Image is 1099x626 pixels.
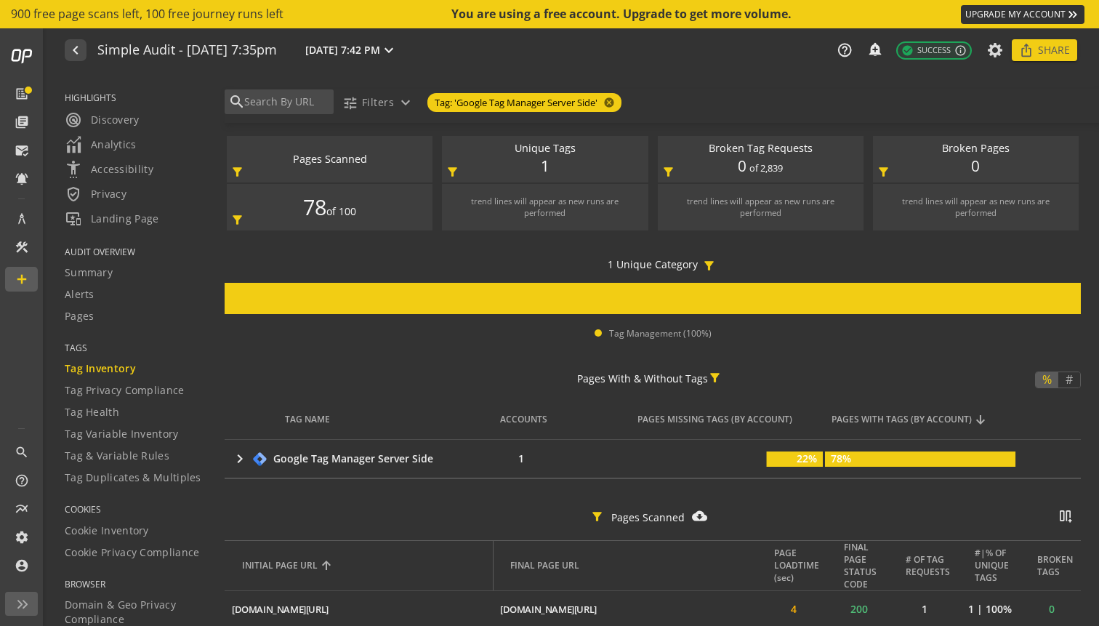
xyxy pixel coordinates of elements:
[672,196,849,219] div: trend lines will appear as new runs are performed
[1019,43,1034,57] mat-icon: ios_share
[242,559,481,571] div: INITIAL PAGE URL
[302,41,400,60] button: [DATE] 7:42 PM
[65,210,159,228] span: Landing Page
[560,413,805,425] div: PAGES MISSING TAGS (BY ACCOUNT)
[456,196,633,219] div: trend lines will appear as new runs are performed
[487,440,567,478] td: 1
[661,165,675,179] mat-icon: filter_alt
[15,240,29,254] mat-icon: construction
[449,141,640,156] div: Unique Tags
[541,156,549,177] span: 1
[608,257,698,272] div: 1 Unique Category
[234,152,425,167] div: Pages Scanned
[961,5,1084,24] a: UPGRADE MY ACCOUNT
[500,603,597,617] div: [DOMAIN_NAME][URL]
[230,213,244,227] mat-icon: filter_alt
[65,405,119,420] span: Tag Health
[867,41,882,56] mat-icon: add_alert
[1012,39,1077,61] button: Share
[749,161,783,174] span: of 2,839
[577,372,708,386] p: Pages With & Without Tags
[877,165,890,179] mat-icon: filter_alt
[590,510,604,523] mat-icon: filter_alt
[15,530,29,545] mat-icon: settings
[778,547,819,584] div: PAGE LOADTIME (sec)
[637,413,792,425] div: PAGES MISSING TAGS (BY ACCOUNT)
[15,87,29,101] mat-icon: list_alt
[909,553,950,578] div: # OF TAG REQUESTS
[65,342,206,354] span: TAGS
[15,272,29,286] mat-icon: add
[230,165,244,179] mat-icon: filter_alt
[65,161,153,178] span: Accessibility
[337,89,420,116] button: Filters
[1037,553,1073,578] div: BROKEN TAGS
[597,97,618,108] mat-icon: cancel
[285,413,518,425] div: TAG NAME
[242,559,318,571] div: INITIAL PAGE URL
[65,383,185,398] span: Tag Privacy Compliance
[975,547,1015,584] div: #|% OF UNIQUE TAGS
[446,165,459,179] mat-icon: filter_alt
[231,450,249,468] mat-icon: keyboard_arrow_right
[65,287,94,302] span: Alerts
[67,41,82,59] mat-icon: navigate_before
[832,413,1076,425] div: PAGES WITH TAGS (BY ACCOUNT)
[832,413,972,425] div: PAGES WITH TAGS (BY ACCOUNT)
[65,545,200,560] span: Cookie Privacy Compliance
[774,547,819,584] div: PAGE LOADTIME (sec)
[65,185,126,203] span: Privacy
[1066,7,1080,22] mat-icon: keyboard_double_arrow_right
[65,470,201,485] span: Tag Duplicates & Multiples
[65,246,206,258] span: AUDIT OVERVIEW
[15,473,29,488] mat-icon: help_outline
[837,42,853,58] mat-icon: help_outline
[887,196,1064,219] div: trend lines will appear as new runs are performed
[11,6,283,23] span: 900 free page scans left, 100 free journey runs left
[797,452,817,465] text: 22%
[65,449,169,463] span: Tag & Variable Rules
[880,141,1071,156] div: Broken Pages
[831,452,851,465] text: 78%
[65,309,94,324] span: Pages
[380,41,398,59] mat-icon: expand_more
[1037,372,1057,387] span: %
[906,553,950,578] div: # OF TAG REQUESTS
[65,523,149,538] span: Cookie Inventory
[326,204,356,219] span: of 100
[435,96,597,110] span: Tag: 'Google Tag Manager Server Side'
[65,92,206,104] span: HIGHLIGHTS
[342,95,358,111] mat-icon: tune
[15,445,29,460] mat-icon: search
[15,172,29,186] mat-icon: notifications_active
[273,452,433,466] div: Google Tag Manager Server Side
[901,44,951,57] span: Success
[1040,553,1074,578] div: BROKEN TAGS
[424,90,624,115] mat-chip-listbox: Currently applied filters
[954,44,967,57] mat-icon: info_outline
[496,413,564,425] div: ACCOUNTS
[15,502,29,516] mat-icon: multiline_chart
[285,413,330,425] div: TAG NAME
[15,115,29,129] mat-icon: library_books
[510,559,754,571] div: FINAL PAGE URL
[844,541,877,590] div: FINAL PAGE STATUS CODE
[65,111,140,129] span: Discovery
[15,558,29,573] mat-icon: account_circle
[243,94,330,110] input: Search By URL
[65,161,82,178] mat-icon: settings_accessibility
[305,43,380,57] span: [DATE] 7:42 PM
[397,94,414,111] mat-icon: expand_more
[15,143,29,158] mat-icon: mark_email_read
[65,265,113,280] span: Summary
[65,578,206,590] span: BROWSER
[252,452,267,467] img: 1055.svg
[15,212,29,226] mat-icon: architecture
[609,327,712,340] span: Tag Management (100%)
[971,156,980,177] span: 0
[65,427,179,441] span: Tag Variable Inventory
[451,6,793,23] div: You are using a free account. Upgrade to get more volume.
[692,508,708,523] mat-icon: cloud_download_filled
[665,141,856,156] div: Broken Tag Requests
[65,361,136,376] span: Tag Inventory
